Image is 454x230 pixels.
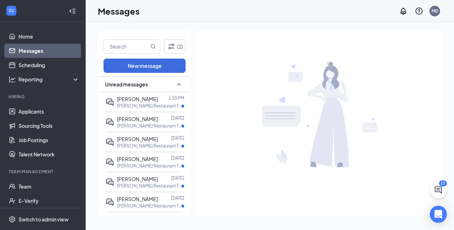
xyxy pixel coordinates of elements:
[117,96,158,102] span: [PERSON_NAME]
[19,44,80,58] a: Messages
[171,115,184,121] p: [DATE]
[19,119,80,133] a: Sourcing Tools
[19,179,80,194] a: Team
[167,42,176,51] svg: Filter
[117,176,158,182] span: [PERSON_NAME]
[9,216,16,223] svg: Settings
[117,203,181,209] p: [PERSON_NAME] Restaurant Team Member at Store #1942
[105,81,148,88] span: Unread messages
[117,163,181,169] p: [PERSON_NAME] Restaurant Team Member at Store #1942
[117,143,181,149] p: [PERSON_NAME] Restaurant Team Member at Store #1942
[9,76,16,83] svg: Analysis
[175,80,183,89] svg: SmallChevronUp
[19,216,69,223] div: Switch to admin view
[150,44,156,49] svg: MagnifyingGlass
[171,215,184,221] p: [DATE]
[415,7,423,15] svg: QuestionInfo
[432,8,438,14] div: MD
[434,186,443,194] svg: ChatActive
[19,76,80,83] div: Reporting
[19,104,80,119] a: Applicants
[430,181,447,199] button: ChatActive
[19,194,80,208] a: E-Verify
[106,198,114,206] svg: ActiveDoubleChat
[171,195,184,201] p: [DATE]
[171,175,184,181] p: [DATE]
[104,59,186,73] button: New message
[106,98,114,106] svg: ActiveDoubleChat
[399,7,408,15] svg: Notifications
[117,156,158,162] span: [PERSON_NAME]
[430,206,447,223] div: Open Intercom Messenger
[106,138,114,146] svg: ActiveDoubleChat
[168,95,184,101] p: 1:50 PM
[19,29,80,44] a: Home
[8,7,15,14] svg: WorkstreamLogo
[98,5,140,17] h1: Messages
[117,196,158,202] span: [PERSON_NAME]
[117,183,181,189] p: [PERSON_NAME] Restaurant Team Member at Store #5248
[19,58,80,72] a: Scheduling
[19,147,80,161] a: Talent Network
[19,133,80,147] a: Job Postings
[117,116,158,122] span: [PERSON_NAME]
[9,169,78,175] div: Team Management
[117,136,158,142] span: [PERSON_NAME]
[439,180,447,186] div: 17
[69,7,76,15] svg: Collapse
[117,103,181,109] p: [PERSON_NAME] Restaurant Team Member at Store #5248
[164,39,186,54] button: Filter (2)
[106,178,114,186] svg: ActiveDoubleChat
[171,155,184,161] p: [DATE]
[106,158,114,166] svg: ActiveDoubleChat
[171,135,184,141] p: [DATE]
[9,94,78,100] div: Hiring
[117,123,181,129] p: [PERSON_NAME] Restaurant Team Member at Store #1942
[104,40,149,53] input: Search
[106,118,114,126] svg: ActiveDoubleChat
